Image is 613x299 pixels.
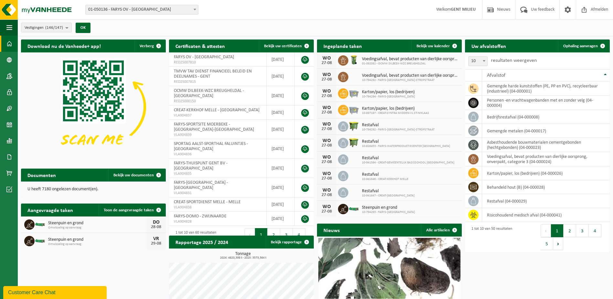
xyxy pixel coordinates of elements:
[468,224,512,251] div: 1 tot 10 van 50 resultaten
[320,138,333,143] div: WO
[174,191,261,196] span: VLA904831
[267,159,295,178] td: [DATE]
[172,252,314,260] h3: Tonnage
[362,123,435,128] span: Restafval
[320,176,333,181] div: 27-08
[317,224,346,236] h2: Nieuws
[293,228,305,241] button: 4
[469,57,487,66] span: 10
[320,127,333,131] div: 27-08
[362,172,408,177] span: Restafval
[174,122,254,132] span: FARYS-SPORTSITE MOERBEKE - [GEOGRAPHIC_DATA]-[GEOGRAPHIC_DATA]
[267,105,295,120] td: [DATE]
[320,105,333,110] div: WO
[320,155,333,160] div: WO
[362,194,415,198] span: 10-941647 - CREAT-[GEOGRAPHIC_DATA]
[45,26,63,30] count: (146/147)
[482,152,610,166] td: voedingsafval, bevat producten van dierlijke oorsprong, onverpakt, categorie 3 (04-000024)
[362,106,429,111] span: Karton/papier, los (bedrijven)
[362,95,415,99] span: 10-794294 - FARYS-[GEOGRAPHIC_DATA]
[320,110,333,115] div: 27-08
[21,52,166,161] img: Download de VHEPlus App
[140,44,154,48] span: Verberg
[482,208,610,222] td: risicohoudend medisch afval (04-000041)
[320,77,333,82] div: 27-08
[465,39,513,52] h2: Uw afvalstoffen
[267,178,295,197] td: [DATE]
[174,219,261,224] span: VLA904828
[362,156,454,161] span: Restafval
[320,56,333,61] div: WO
[348,205,359,211] img: HK-XC-12-GN-00
[362,62,459,66] span: 01-092082 - OCMW DILBEEK-WZC BREUGHELDAL
[320,160,333,164] div: 27-08
[553,237,563,250] button: Next
[482,82,610,96] td: gemengde harde kunststoffen (PE, PP en PVC), recycleerbaar (industrieel) (04-000001)
[267,197,295,212] td: [DATE]
[267,52,295,67] td: [DATE]
[487,73,505,78] span: Afvalstof
[411,39,461,52] a: Bekijk uw kalender
[320,209,333,214] div: 27-08
[21,204,79,216] h2: Aangevraagde taken
[348,137,359,148] img: WB-1100-HPE-GN-50
[362,78,459,82] span: 10-794292 - FARYS-[GEOGRAPHIC_DATA]-STROPSTRAAT
[150,225,163,229] div: 28-08
[320,89,333,94] div: WO
[48,237,146,242] span: Steenpuin en grond
[280,228,293,241] button: 3
[86,5,198,14] span: 01-050136 - FARYS OV - GENT
[108,169,165,182] a: Bekijk uw documenten
[174,60,261,65] span: RED25007810
[267,139,295,159] td: [DATE]
[268,228,280,241] button: 2
[348,120,359,131] img: WB-1100-HPE-GN-50
[174,141,248,151] span: SPORTAG AALST-SPORTHAL FALUINTJES - [GEOGRAPHIC_DATA]
[27,187,159,192] p: U heeft 7180 ongelezen document(en).
[491,58,537,63] label: resultaten weergeven
[564,224,576,237] button: 2
[317,39,368,52] h2: Ingeplande taken
[267,86,295,105] td: [DATE]
[174,180,228,190] span: FARYS-[GEOGRAPHIC_DATA] - [GEOGRAPHIC_DATA]
[320,61,333,65] div: 27-08
[362,128,435,132] span: 10-794292 - FARYS-[GEOGRAPHIC_DATA]-STROPSTRAAT
[35,238,46,243] img: HK-XC-10-GN-00
[362,144,450,148] span: 10-826453 - FARYS-WATERPRODUCTIECENTER [GEOGRAPHIC_DATA]
[468,56,488,66] span: 10
[174,132,261,138] span: VLA904839
[85,5,198,15] span: 01-050136 - FARYS OV - GENT
[362,111,429,115] span: 10-897197 - CREAT-SYNTRA MIDDEN-VL ST-NIKLAAS
[320,143,333,148] div: 27-08
[255,228,268,241] button: 1
[134,39,165,52] button: Verberg
[174,88,244,98] span: OCMW DILBEEK-WZC BREUGHELDAL - [GEOGRAPHIC_DATA]
[259,39,313,52] a: Bekijk uw certificaten
[150,220,163,225] div: DO
[169,39,231,52] h2: Certificaten & attesten
[174,55,234,60] span: FARYS OV - [GEOGRAPHIC_DATA]
[320,171,333,176] div: WO
[362,205,415,210] span: Steenpuin en grond
[482,194,610,208] td: restafval (04-000029)
[99,204,165,216] a: Toon de aangevraagde taken
[348,104,359,115] img: WB-2500-GAL-GY-01
[76,23,90,33] button: OK
[267,67,295,86] td: [DATE]
[174,152,261,157] span: VLA904836
[245,228,255,241] button: Previous
[348,54,359,65] img: WB-0140-HPE-GN-50
[264,44,302,48] span: Bekijk uw certificaten
[150,241,163,246] div: 29-08
[320,94,333,98] div: 27-08
[174,205,261,210] span: VLA904838
[174,161,227,171] span: FARYS-THUISPUNT GENT BV - [GEOGRAPHIC_DATA]
[150,236,163,241] div: VR
[104,208,154,212] span: Toon de aangevraagde taken
[362,210,415,214] span: 10-794293 - FARYS-[GEOGRAPHIC_DATA]
[113,173,154,177] span: Bekijk uw documenten
[48,242,146,246] span: Omwisseling op aanvraag
[589,224,601,237] button: 4
[21,169,62,181] h2: Documenten
[169,236,235,248] h2: Rapportage 2025 / 2024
